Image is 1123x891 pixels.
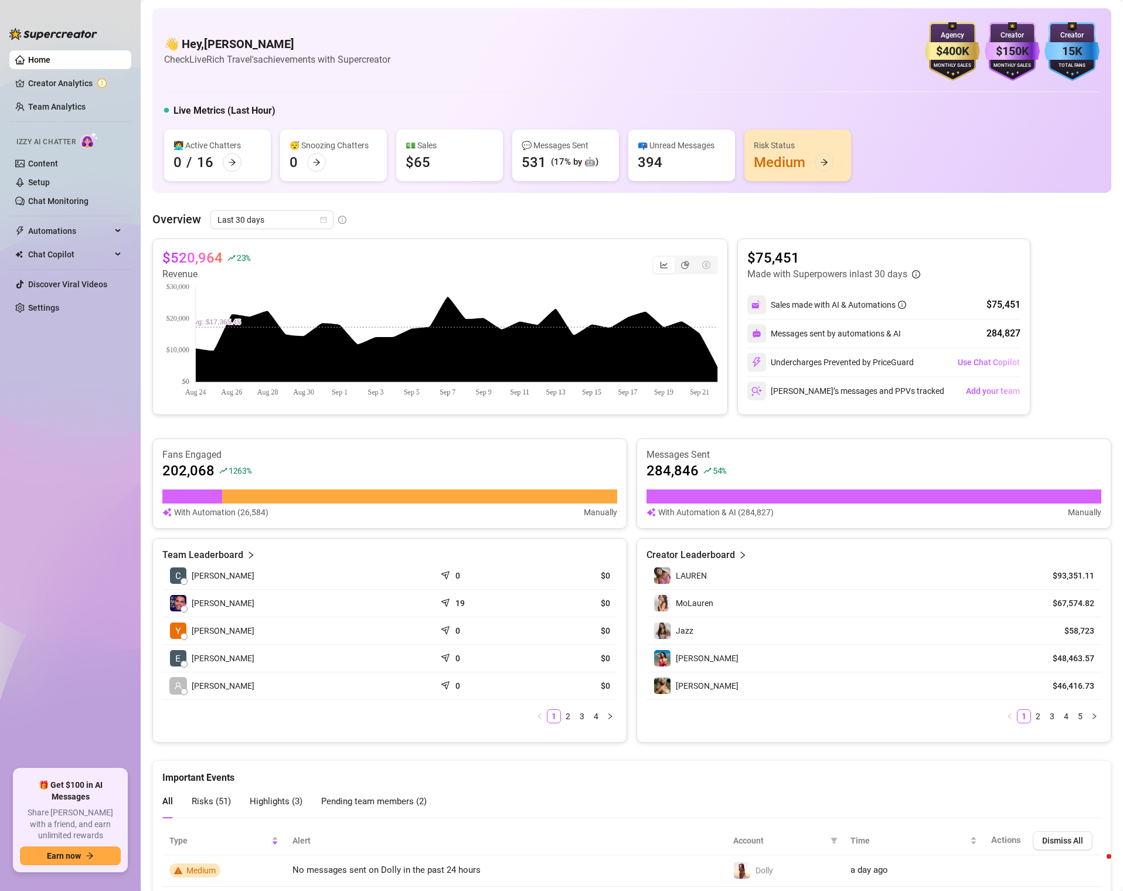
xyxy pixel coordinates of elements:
img: svg%3e [162,506,172,519]
article: $0 [533,570,610,581]
a: Chat Monitoring [28,196,89,206]
a: Home [28,55,50,64]
div: Creator [985,30,1040,41]
div: Total Fans [1044,62,1100,70]
img: Jazz [654,623,671,639]
img: Youmi Oh [170,623,186,639]
th: Alert [285,827,726,855]
article: 19 [455,597,465,609]
img: ANGI [654,678,671,694]
img: AI Chatter [80,132,98,149]
article: 0 [455,625,460,637]
span: info-circle [898,301,906,309]
span: Pending team members ( 2 ) [321,796,427,807]
article: With Automation & AI (284,827) [658,506,774,519]
span: arrow-right [228,158,236,166]
article: 0 [455,680,460,692]
article: With Automation (26,584) [174,506,268,519]
div: (17% by 🤖) [551,155,598,169]
button: left [1003,709,1017,723]
article: 284,846 [646,461,699,480]
span: right [1091,713,1098,720]
span: calendar [320,216,327,223]
article: 0 [455,652,460,664]
a: 5 [1074,710,1087,723]
a: 3 [1046,710,1059,723]
button: Earn nowarrow-right [20,846,121,865]
img: ️‍LAUREN [654,567,671,584]
span: user [174,682,182,690]
li: Next Page [603,709,617,723]
a: Content [28,159,58,168]
img: svg%3e [751,386,762,396]
span: info-circle [338,216,346,224]
span: MoLauren [676,598,713,608]
span: Chat Copilot [28,245,111,264]
article: $75,451 [747,249,920,267]
article: $67,574.82 [1041,597,1094,609]
article: Manually [1068,506,1101,519]
span: Add your team [966,386,1020,396]
h4: 👋 Hey, [PERSON_NAME] [164,36,390,52]
li: 3 [575,709,589,723]
div: Sales made with AI & Automations [771,298,906,311]
li: 4 [1059,709,1073,723]
li: 2 [561,709,575,723]
span: Izzy AI Chatter [16,137,76,148]
div: $150K [985,42,1040,60]
span: left [536,713,543,720]
span: arrow-right [312,158,321,166]
div: Monthly Sales [925,62,980,70]
span: 1263 % [229,465,251,476]
span: Risks ( 51 ) [192,796,231,807]
img: svg%3e [752,329,761,338]
span: Jazz [676,626,693,635]
a: 4 [1060,710,1073,723]
span: send [441,651,452,662]
a: 2 [561,710,574,723]
div: 16 [197,153,213,172]
div: $65 [406,153,430,172]
li: 1 [1017,709,1031,723]
a: 3 [576,710,588,723]
a: Creator Analytics exclamation-circle [28,74,122,93]
span: send [441,568,452,580]
img: MoLauren [654,595,671,611]
span: right [247,548,255,562]
article: $93,351.11 [1041,570,1094,581]
th: Type [162,827,285,855]
span: [PERSON_NAME] [676,654,739,663]
span: Dismiss All [1042,836,1083,845]
span: Actions [991,835,1021,845]
span: right [739,548,747,562]
img: Celest B [170,567,186,584]
a: Discover Viral Videos [28,280,107,289]
span: Automations [28,222,111,240]
article: $58,723 [1041,625,1094,637]
div: 394 [638,153,662,172]
button: right [603,709,617,723]
span: [PERSON_NAME] [192,652,254,665]
img: Chat Copilot [15,250,23,259]
article: $0 [533,625,610,637]
span: Dolly [756,866,773,875]
span: Type [169,834,269,847]
img: Dolly [734,862,750,879]
span: send [441,596,452,607]
div: 0 [290,153,298,172]
li: 2 [1031,709,1045,723]
img: svg%3e [751,300,762,310]
span: arrow-right [820,158,828,166]
article: Creator Leaderboard [646,548,735,562]
span: All [162,796,173,807]
article: Overview [152,210,201,228]
span: rise [703,467,712,475]
span: dollar-circle [702,261,710,269]
span: left [1006,713,1013,720]
article: Check LiveRich Travel's achievements with Supercreator [164,52,390,67]
button: left [533,709,547,723]
img: Eirene Cartujan… [170,650,186,666]
span: arrow-right [86,852,94,860]
span: 23 % [237,252,250,263]
article: 202,068 [162,461,215,480]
